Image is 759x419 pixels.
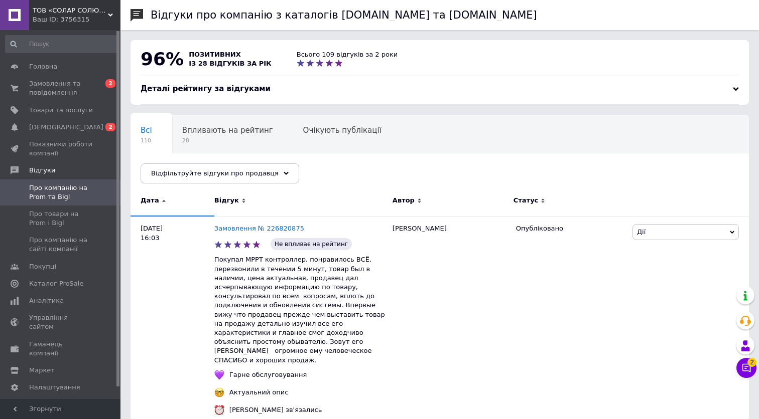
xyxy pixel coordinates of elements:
span: Гаманець компанії [29,340,93,358]
span: Опубліковані без комен... [141,164,242,173]
h1: Відгуки про компанію з каталогів [DOMAIN_NAME] та [DOMAIN_NAME] [151,9,537,21]
span: Товари та послуги [29,106,93,115]
span: [DEMOGRAPHIC_DATA] [29,123,103,132]
span: Про компанію на сайті компанії [29,236,93,254]
span: Всі [141,126,152,135]
div: Опубліковано [516,224,625,233]
span: Налаштування [29,383,80,392]
span: Показники роботи компанії [29,140,93,158]
span: Покупці [29,262,56,271]
span: Управління сайтом [29,313,93,331]
span: 28 [182,137,273,144]
div: Актуальний опис [227,388,291,397]
span: Відфільтруйте відгуки про продавця [151,169,279,177]
input: Пошук [5,35,118,53]
span: 110 [141,137,152,144]
span: Статус [514,196,539,205]
span: позитивних [189,51,241,58]
img: :purple_heart: [214,370,224,380]
div: Ваш ID: 3756315 [33,15,120,24]
a: Замовлення № 226820875 [214,225,304,232]
span: Каталог ProSale [29,279,83,288]
img: :alarm_clock: [214,405,224,415]
span: Відгуки [29,166,55,175]
div: Опубліковані без коментаря [131,153,263,191]
button: Чат з покупцем2 [736,358,756,378]
span: Про компанію на Prom та Bigl [29,183,93,201]
span: ТОВ «СОЛАР СОЛЮШЕНС» [33,6,108,15]
div: Гарне обслуговування [227,370,309,379]
span: Впливають на рейтинг [182,126,273,135]
p: Покупал MPPT контроллер, понравилось ВСЁ, перезвонили в течении 5 минут, товар был в наличии, цен... [214,255,388,364]
span: 2 [105,123,115,131]
span: 2 [747,358,756,367]
span: Деталі рейтингу за відгуками [141,84,271,93]
span: із 28 відгуків за рік [189,60,272,67]
span: Замовлення та повідомлення [29,79,93,97]
span: Аналітика [29,296,64,305]
div: Деталі рейтингу за відгуками [141,84,739,94]
div: [PERSON_NAME] зв'язались [227,405,325,414]
span: Дата [141,196,159,205]
span: 2 [105,79,115,88]
span: 96% [141,49,184,69]
span: Дії [637,228,646,236]
span: Відгук [214,196,239,205]
span: Головна [29,62,57,71]
div: Всього 109 відгуків за 2 роки [297,50,398,59]
span: Автор [393,196,415,205]
span: Очікують публікації [303,126,382,135]
span: Маркет [29,366,55,375]
img: :nerd_face: [214,387,224,397]
span: Про товари на Prom і Bigl [29,209,93,228]
span: Не впливає на рейтинг [271,238,352,250]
